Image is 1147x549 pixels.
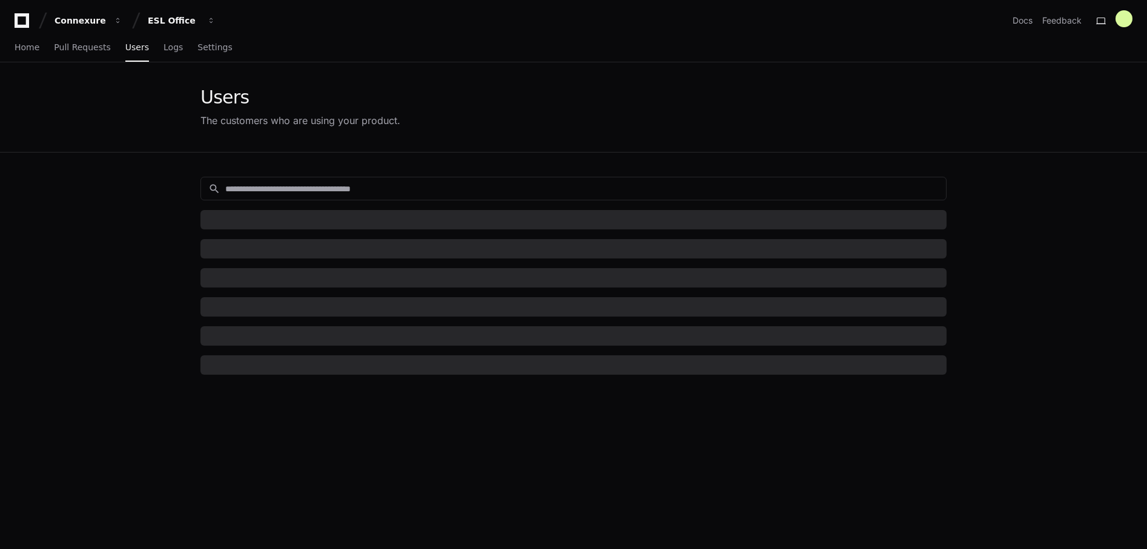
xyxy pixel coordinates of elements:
[208,183,220,195] mat-icon: search
[15,44,39,51] span: Home
[15,34,39,62] a: Home
[164,34,183,62] a: Logs
[1042,15,1082,27] button: Feedback
[125,44,149,51] span: Users
[164,44,183,51] span: Logs
[200,87,400,108] div: Users
[50,10,127,31] button: Connexure
[143,10,220,31] button: ESL Office
[197,34,232,62] a: Settings
[200,113,400,128] div: The customers who are using your product.
[55,15,107,27] div: Connexure
[54,44,110,51] span: Pull Requests
[197,44,232,51] span: Settings
[54,34,110,62] a: Pull Requests
[1013,15,1033,27] a: Docs
[148,15,200,27] div: ESL Office
[125,34,149,62] a: Users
